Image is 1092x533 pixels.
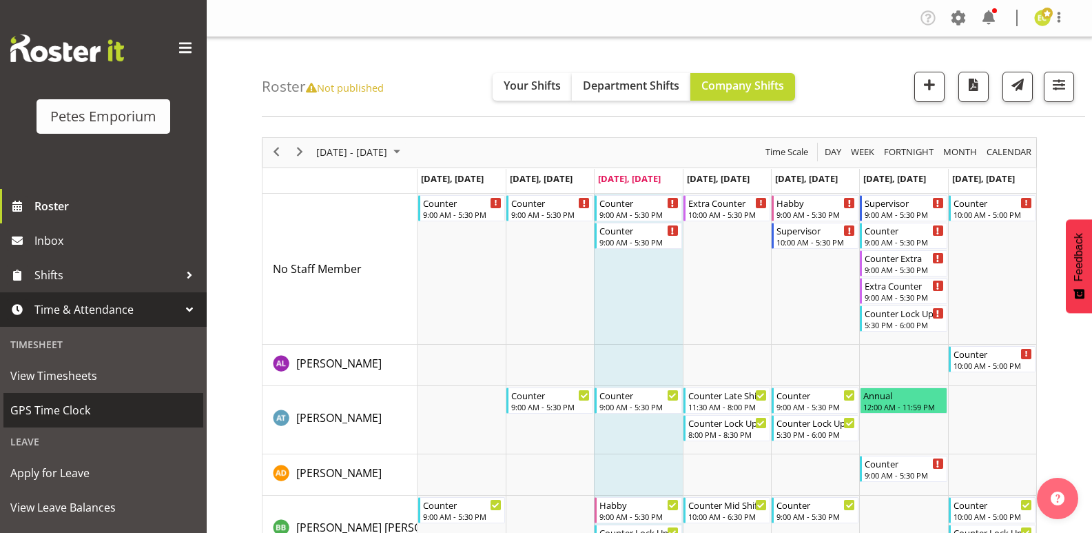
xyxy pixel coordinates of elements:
div: 10:00 AM - 6:30 PM [688,511,767,522]
div: 9:00 AM - 5:30 PM [599,401,678,412]
div: 9:00 AM - 5:30 PM [599,209,678,220]
div: Counter [511,196,590,210]
div: 9:00 AM - 5:30 PM [865,264,943,275]
div: Counter Lock Up [776,416,855,430]
div: Supervisor [865,196,943,210]
img: Rosterit website logo [10,34,124,62]
div: Counter Extra [865,251,943,265]
a: [PERSON_NAME] [296,465,382,481]
img: emma-croft7499.jpg [1034,10,1051,26]
div: Alex-Micheal Taniwha"s event - Counter Begin From Friday, October 10, 2025 at 9:00:00 AM GMT+13:0... [772,388,858,414]
div: 5:30 PM - 6:00 PM [776,429,855,440]
a: [PERSON_NAME] [296,355,382,372]
div: Counter [599,223,678,237]
div: Alex-Micheal Taniwha"s event - Counter Begin From Wednesday, October 8, 2025 at 9:00:00 AM GMT+13... [595,388,681,414]
span: Apply for Leave [10,463,196,483]
div: Counter Lock Up [865,306,943,320]
button: Send a list of all shifts for the selected filtered period to all rostered employees. [1002,72,1033,102]
div: 9:00 AM - 5:30 PM [776,209,855,220]
span: Roster [34,196,200,217]
a: Apply for Leave [3,456,203,490]
a: View Leave Balances [3,490,203,525]
div: 9:00 AM - 5:30 PM [865,209,943,220]
span: [DATE] - [DATE] [315,143,389,161]
span: [DATE], [DATE] [598,172,661,185]
span: Not published [306,81,384,94]
button: Department Shifts [572,73,690,101]
span: Inbox [34,230,200,251]
button: Feedback - Show survey [1066,219,1092,313]
div: 10:00 AM - 5:00 PM [954,209,1032,220]
div: 10:00 AM - 5:00 PM [954,360,1032,371]
div: Extra Counter [688,196,767,210]
button: Timeline Day [823,143,844,161]
div: Beena Beena"s event - Counter Mid Shift Begin From Thursday, October 9, 2025 at 10:00:00 AM GMT+1... [683,497,770,523]
div: 10:00 AM - 5:30 PM [776,237,855,248]
td: Abigail Lane resource [262,345,418,386]
span: [DATE], [DATE] [952,172,1015,185]
div: Alex-Micheal Taniwha"s event - Annual Begin From Saturday, October 11, 2025 at 12:00:00 AM GMT+13... [860,388,947,414]
div: 9:00 AM - 5:30 PM [776,401,855,412]
div: Beena Beena"s event - Counter Begin From Sunday, October 12, 2025 at 10:00:00 AM GMT+13:00 Ends A... [949,497,1036,523]
div: No Staff Member"s event - Counter Begin From Sunday, October 12, 2025 at 10:00:00 AM GMT+13:00 En... [949,195,1036,221]
h4: Roster [262,79,384,94]
span: [DATE], [DATE] [863,172,926,185]
span: [DATE], [DATE] [421,172,484,185]
div: Petes Emporium [50,106,156,127]
span: Your Shifts [504,78,561,93]
div: Counter [599,388,678,402]
div: 9:00 AM - 5:30 PM [423,511,502,522]
button: Timeline Week [849,143,877,161]
div: 12:00 AM - 11:59 PM [863,401,943,412]
span: [DATE], [DATE] [510,172,573,185]
a: View Timesheets [3,359,203,393]
div: No Staff Member"s event - Counter Begin From Monday, October 6, 2025 at 9:00:00 AM GMT+13:00 Ends... [418,195,505,221]
div: Alex-Micheal Taniwha"s event - Counter Lock Up Begin From Friday, October 10, 2025 at 5:30:00 PM ... [772,415,858,441]
div: Abigail Lane"s event - Counter Begin From Sunday, October 12, 2025 at 10:00:00 AM GMT+13:00 Ends ... [949,346,1036,372]
span: [PERSON_NAME] [296,465,382,481]
div: Counter [776,388,855,402]
div: 9:00 AM - 5:30 PM [865,237,943,248]
div: Counter [599,196,678,210]
a: [PERSON_NAME] [296,410,382,426]
span: No Staff Member [273,261,362,276]
div: Counter [865,456,943,470]
div: Leave [3,428,203,456]
div: Beena Beena"s event - Counter Begin From Monday, October 6, 2025 at 9:00:00 AM GMT+13:00 Ends At ... [418,497,505,523]
div: 9:00 AM - 5:30 PM [776,511,855,522]
button: Your Shifts [493,73,572,101]
div: 10:00 AM - 5:30 PM [688,209,767,220]
div: Extra Counter [865,279,943,292]
span: Feedback [1073,233,1085,281]
div: Counter Mid Shift [688,498,767,512]
span: Shifts [34,265,179,285]
span: Time & Attendance [34,299,179,320]
button: Time Scale [763,143,811,161]
span: Fortnight [883,143,935,161]
button: Timeline Month [941,143,980,161]
div: No Staff Member"s event - Supervisor Begin From Friday, October 10, 2025 at 10:00:00 AM GMT+13:00... [772,223,858,249]
div: 11:30 AM - 8:00 PM [688,401,767,412]
div: No Staff Member"s event - Counter Begin From Tuesday, October 7, 2025 at 9:00:00 AM GMT+13:00 End... [506,195,593,221]
td: No Staff Member resource [262,194,418,345]
div: 9:00 AM - 5:30 PM [423,209,502,220]
div: Beena Beena"s event - Counter Begin From Friday, October 10, 2025 at 9:00:00 AM GMT+13:00 Ends At... [772,497,858,523]
a: GPS Time Clock [3,393,203,428]
button: Add a new shift [914,72,945,102]
div: 9:00 AM - 5:30 PM [511,209,590,220]
div: No Staff Member"s event - Extra Counter Begin From Thursday, October 9, 2025 at 10:00:00 AM GMT+1... [683,195,770,221]
div: Counter Late Shift [688,388,767,402]
td: Alex-Micheal Taniwha resource [262,386,418,454]
div: next period [288,138,311,167]
div: Supervisor [776,223,855,237]
div: 9:00 AM - 5:30 PM [865,292,943,303]
div: Annual [863,388,943,402]
span: [DATE], [DATE] [775,172,838,185]
div: No Staff Member"s event - Habby Begin From Friday, October 10, 2025 at 9:00:00 AM GMT+13:00 Ends ... [772,195,858,221]
div: No Staff Member"s event - Counter Lock Up Begin From Saturday, October 11, 2025 at 5:30:00 PM GMT... [860,305,947,332]
div: Counter Lock Up [688,416,767,430]
span: View Timesheets [10,365,196,386]
span: calendar [985,143,1033,161]
div: No Staff Member"s event - Counter Begin From Wednesday, October 8, 2025 at 9:00:00 AM GMT+13:00 E... [595,195,681,221]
